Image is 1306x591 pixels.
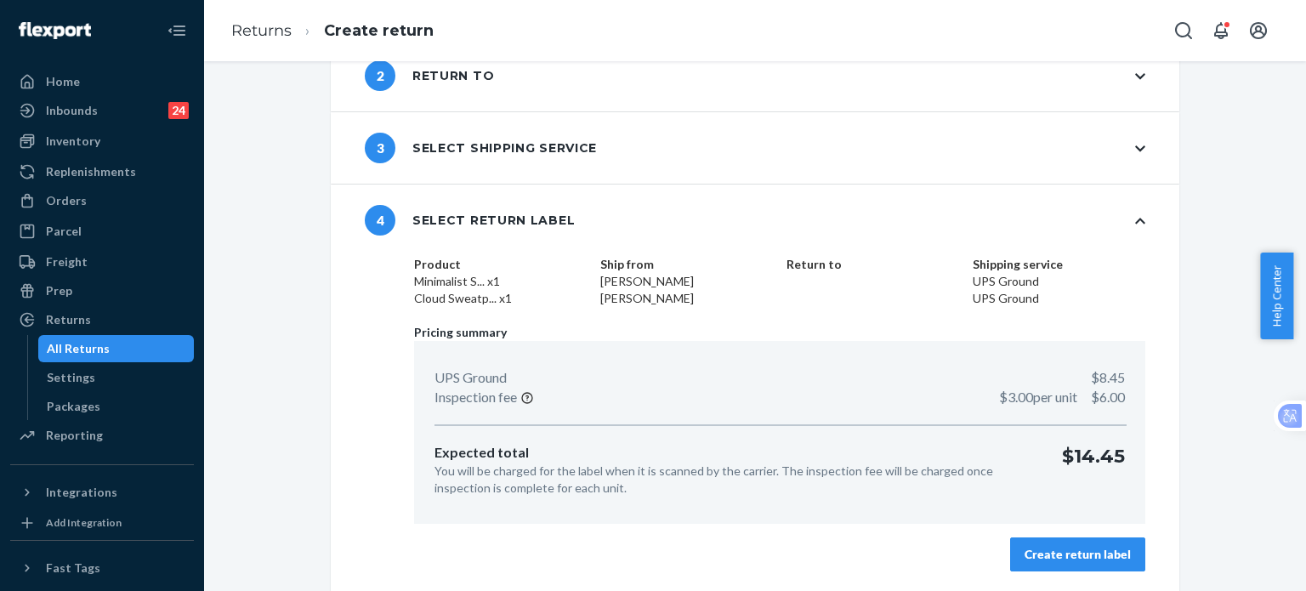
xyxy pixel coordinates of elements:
p: $8.45 [1091,368,1125,388]
div: Returns [46,311,91,328]
span: $3.00 per unit [999,389,1077,405]
a: Create return [324,21,434,40]
a: Inventory [10,128,194,155]
div: Packages [47,398,100,415]
div: Orders [46,192,87,209]
div: 24 [168,102,189,119]
a: Reporting [10,422,194,449]
div: Create return label [1025,546,1131,563]
button: Help Center [1260,253,1293,339]
div: Replenishments [46,163,136,180]
div: Select shipping service [365,133,597,163]
div: Home [46,73,80,90]
dt: Return to [786,256,959,273]
div: Parcel [46,223,82,240]
button: Open account menu [1241,14,1275,48]
dd: UPS Ground [973,290,1145,307]
button: Fast Tags [10,554,194,582]
a: Prep [10,277,194,304]
div: Prep [46,282,72,299]
dt: Product [414,256,587,273]
a: Packages [38,393,195,420]
a: Returns [231,21,292,40]
button: Create return label [1010,537,1145,571]
a: Home [10,68,194,95]
div: Fast Tags [46,560,100,577]
p: You will be charged for the label when it is scanned by the carrier. The inspection fee will be c... [434,463,1035,497]
img: Flexport logo [19,22,91,39]
div: Integrations [46,484,117,501]
a: Replenishments [10,158,194,185]
dt: Shipping service [973,256,1145,273]
span: 3 [365,133,395,163]
div: Inbounds [46,102,98,119]
p: UPS Ground [434,368,507,388]
span: 2 [365,60,395,91]
dd: UPS Ground [973,273,1145,290]
a: Inbounds24 [10,97,194,124]
a: Parcel [10,218,194,245]
p: Expected total [434,443,1035,463]
a: Add Integration [10,513,194,533]
ol: breadcrumbs [218,6,447,56]
p: Pricing summary [414,324,1145,341]
dd: Cloud Sweatp... x1 [414,290,587,307]
p: Inspection fee [434,388,517,407]
a: Settings [38,364,195,391]
p: $6.00 [999,388,1125,407]
button: Open notifications [1204,14,1238,48]
div: Reporting [46,427,103,444]
button: Close Navigation [160,14,194,48]
a: Freight [10,248,194,276]
div: All Returns [47,340,110,357]
div: Freight [46,253,88,270]
dt: Ship from [600,256,773,273]
p: $14.45 [1062,443,1125,497]
div: Select return label [365,205,575,236]
div: Settings [47,369,95,386]
dd: Minimalist S... x1 [414,273,587,290]
dd: [PERSON_NAME] [600,273,773,290]
div: Inventory [46,133,100,150]
dd: [PERSON_NAME] [600,290,773,307]
button: Open Search Box [1167,14,1201,48]
a: Orders [10,187,194,214]
button: Integrations [10,479,194,506]
a: All Returns [38,335,195,362]
div: Return to [365,60,494,91]
a: Returns [10,306,194,333]
span: 4 [365,205,395,236]
div: Add Integration [46,515,122,530]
